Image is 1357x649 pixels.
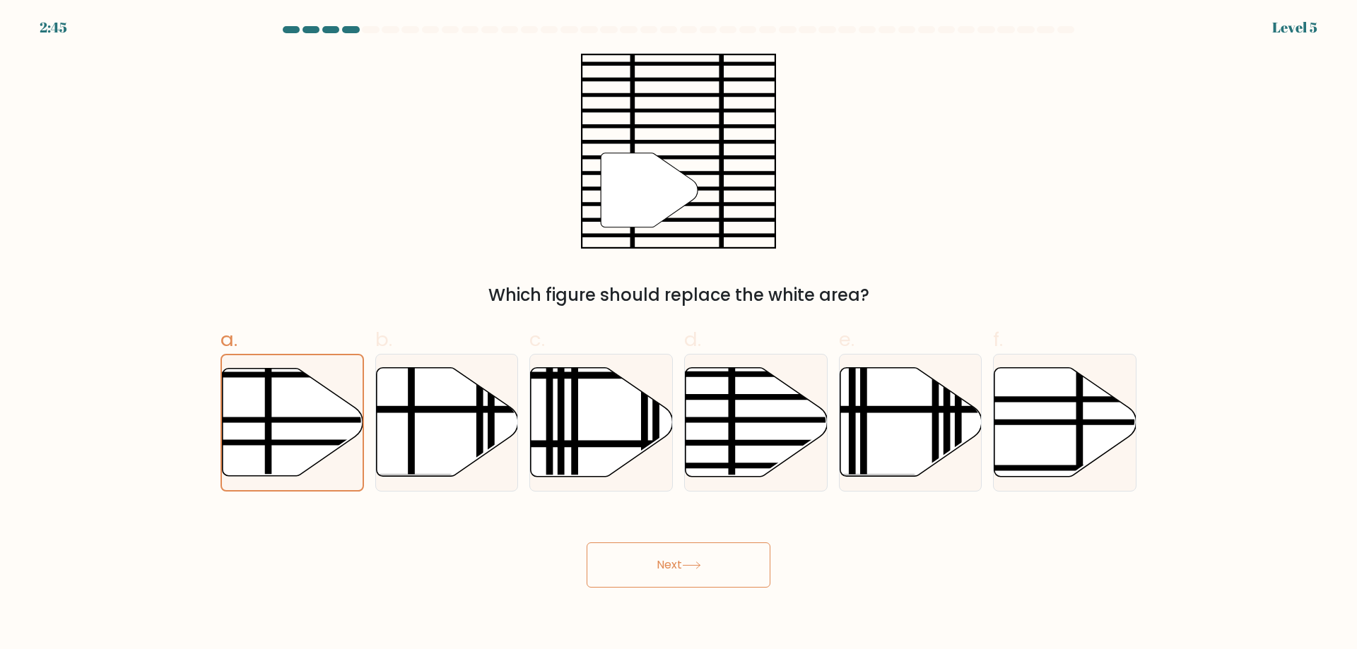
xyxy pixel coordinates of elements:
[839,326,854,353] span: e.
[40,17,67,38] div: 2:45
[587,542,770,588] button: Next
[375,326,392,353] span: b.
[529,326,545,353] span: c.
[229,282,1128,308] div: Which figure should replace the white area?
[684,326,701,353] span: d.
[1272,17,1317,38] div: Level 5
[601,153,698,227] g: "
[221,326,237,353] span: a.
[993,326,1003,353] span: f.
